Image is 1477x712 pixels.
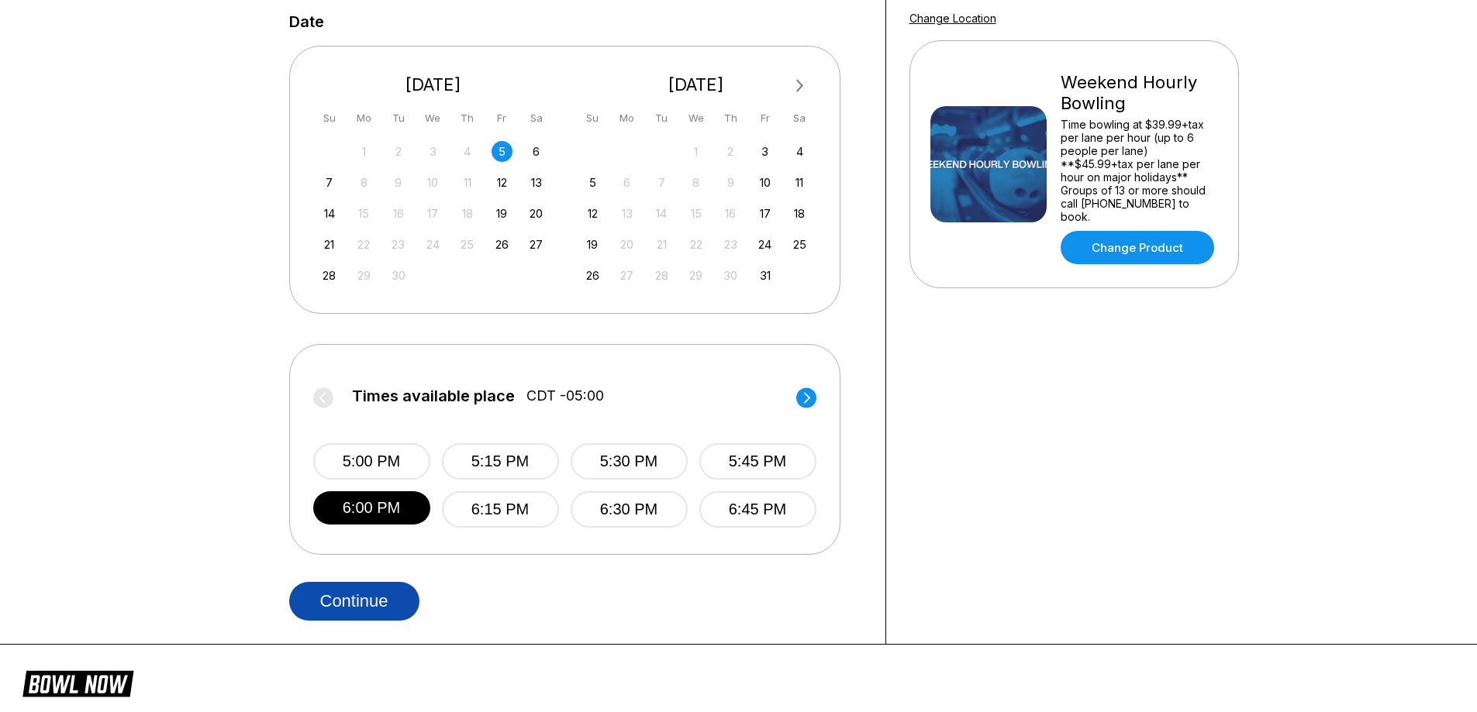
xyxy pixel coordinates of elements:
div: Not available Monday, October 6th, 2025 [616,172,637,193]
div: Not available Wednesday, October 29th, 2025 [685,265,706,286]
div: Choose Saturday, October 4th, 2025 [789,141,810,162]
div: Not available Thursday, September 18th, 2025 [457,203,478,224]
div: Choose Saturday, September 6th, 2025 [526,141,547,162]
button: 6:15 PM [442,491,559,528]
div: Not available Tuesday, October 21st, 2025 [651,234,672,255]
div: Fr [492,108,512,129]
div: Not available Tuesday, September 16th, 2025 [388,203,409,224]
div: Sa [789,108,810,129]
div: Not available Thursday, September 11th, 2025 [457,172,478,193]
button: Continue [289,582,419,621]
div: Not available Wednesday, September 10th, 2025 [423,172,443,193]
div: Tu [651,108,672,129]
div: Choose Sunday, October 26th, 2025 [582,265,603,286]
div: Not available Wednesday, October 15th, 2025 [685,203,706,224]
button: 5:15 PM [442,443,559,480]
div: Not available Tuesday, October 28th, 2025 [651,265,672,286]
div: Not available Monday, September 8th, 2025 [354,172,374,193]
div: Choose Saturday, October 25th, 2025 [789,234,810,255]
div: Choose Friday, October 31st, 2025 [754,265,775,286]
div: Choose Friday, September 5th, 2025 [492,141,512,162]
div: Sa [526,108,547,129]
a: Change Product [1061,231,1214,264]
div: Not available Thursday, October 30th, 2025 [720,265,741,286]
a: Change Location [909,12,996,25]
div: Su [319,108,340,129]
div: Choose Sunday, September 14th, 2025 [319,203,340,224]
div: Choose Sunday, October 19th, 2025 [582,234,603,255]
div: Choose Sunday, October 5th, 2025 [582,172,603,193]
div: Not available Wednesday, September 24th, 2025 [423,234,443,255]
div: Not available Wednesday, September 17th, 2025 [423,203,443,224]
div: Not available Wednesday, October 1st, 2025 [685,141,706,162]
div: Not available Monday, September 15th, 2025 [354,203,374,224]
div: Mo [616,108,637,129]
div: Fr [754,108,775,129]
div: Choose Friday, October 10th, 2025 [754,172,775,193]
div: Not available Wednesday, September 3rd, 2025 [423,141,443,162]
button: 5:00 PM [313,443,430,480]
div: month 2025-09 [317,139,550,286]
div: Choose Sunday, September 21st, 2025 [319,234,340,255]
div: We [423,108,443,129]
div: Not available Thursday, October 2nd, 2025 [720,141,741,162]
div: Choose Saturday, September 13th, 2025 [526,172,547,193]
div: Choose Saturday, October 11th, 2025 [789,172,810,193]
div: Not available Monday, September 29th, 2025 [354,265,374,286]
div: Not available Thursday, October 23rd, 2025 [720,234,741,255]
div: Not available Thursday, October 16th, 2025 [720,203,741,224]
div: Choose Saturday, September 27th, 2025 [526,234,547,255]
div: Not available Monday, September 22nd, 2025 [354,234,374,255]
div: Choose Friday, October 3rd, 2025 [754,141,775,162]
span: Times available place [352,387,515,404]
div: [DATE] [313,74,554,95]
div: Weekend Hourly Bowling [1061,72,1218,114]
button: 6:00 PM [313,491,430,525]
div: Choose Friday, September 26th, 2025 [492,234,512,255]
div: Not available Tuesday, September 30th, 2025 [388,265,409,286]
button: 5:45 PM [699,443,816,480]
div: Time bowling at $39.99+tax per lane per hour (up to 6 people per lane) **$45.99+tax per lane per ... [1061,118,1218,223]
div: Choose Friday, October 17th, 2025 [754,203,775,224]
div: We [685,108,706,129]
div: Not available Tuesday, October 14th, 2025 [651,203,672,224]
button: Next Month [788,74,813,98]
div: Not available Monday, October 27th, 2025 [616,265,637,286]
div: [DATE] [576,74,816,95]
div: Not available Thursday, September 4th, 2025 [457,141,478,162]
div: Tu [388,108,409,129]
div: Choose Friday, September 12th, 2025 [492,172,512,193]
div: Not available Wednesday, October 8th, 2025 [685,172,706,193]
div: Mo [354,108,374,129]
div: Not available Thursday, October 9th, 2025 [720,172,741,193]
div: Choose Friday, September 19th, 2025 [492,203,512,224]
div: Choose Saturday, October 18th, 2025 [789,203,810,224]
div: Choose Sunday, September 7th, 2025 [319,172,340,193]
div: Not available Tuesday, October 7th, 2025 [651,172,672,193]
div: month 2025-10 [580,139,813,286]
label: Date [289,13,324,30]
div: Not available Wednesday, October 22nd, 2025 [685,234,706,255]
div: Su [582,108,603,129]
img: Weekend Hourly Bowling [930,106,1047,222]
div: Not available Tuesday, September 23rd, 2025 [388,234,409,255]
div: Not available Thursday, September 25th, 2025 [457,234,478,255]
button: 6:30 PM [571,491,688,528]
button: 6:45 PM [699,491,816,528]
div: Choose Saturday, September 20th, 2025 [526,203,547,224]
div: Not available Monday, October 20th, 2025 [616,234,637,255]
div: Not available Tuesday, September 2nd, 2025 [388,141,409,162]
span: CDT -05:00 [526,387,604,404]
div: Choose Sunday, September 28th, 2025 [319,265,340,286]
div: Choose Sunday, October 12th, 2025 [582,203,603,224]
button: 5:30 PM [571,443,688,480]
div: Choose Friday, October 24th, 2025 [754,234,775,255]
div: Not available Monday, September 1st, 2025 [354,141,374,162]
div: Th [457,108,478,129]
div: Th [720,108,741,129]
div: Not available Tuesday, September 9th, 2025 [388,172,409,193]
div: Not available Monday, October 13th, 2025 [616,203,637,224]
